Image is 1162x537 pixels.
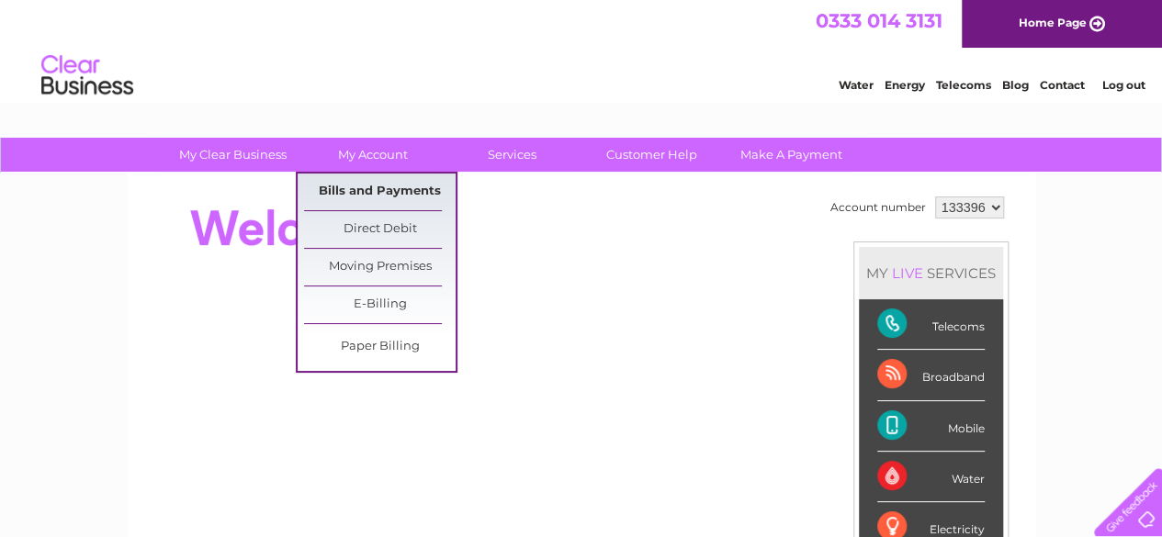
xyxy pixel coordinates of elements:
a: Services [436,138,588,172]
a: Log out [1101,78,1145,92]
img: logo.png [40,48,134,104]
a: Contact [1040,78,1085,92]
a: Customer Help [576,138,728,172]
a: My Account [297,138,448,172]
div: LIVE [888,264,927,282]
div: Water [877,452,985,502]
div: Telecoms [877,299,985,350]
a: Bills and Payments [304,173,456,210]
a: Telecoms [936,78,991,92]
div: Mobile [877,401,985,452]
a: Blog [1002,78,1029,92]
a: Direct Debit [304,211,456,248]
a: My Clear Business [157,138,309,172]
a: Energy [885,78,925,92]
a: Make A Payment [716,138,867,172]
a: 0333 014 3131 [816,9,942,32]
div: Clear Business is a trading name of Verastar Limited (registered in [GEOGRAPHIC_DATA] No. 3667643... [148,10,1016,89]
td: Account number [826,192,931,223]
a: Water [839,78,874,92]
a: E-Billing [304,286,456,323]
div: Broadband [877,350,985,400]
div: MY SERVICES [859,247,1003,299]
a: Paper Billing [304,329,456,365]
a: Moving Premises [304,249,456,285]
